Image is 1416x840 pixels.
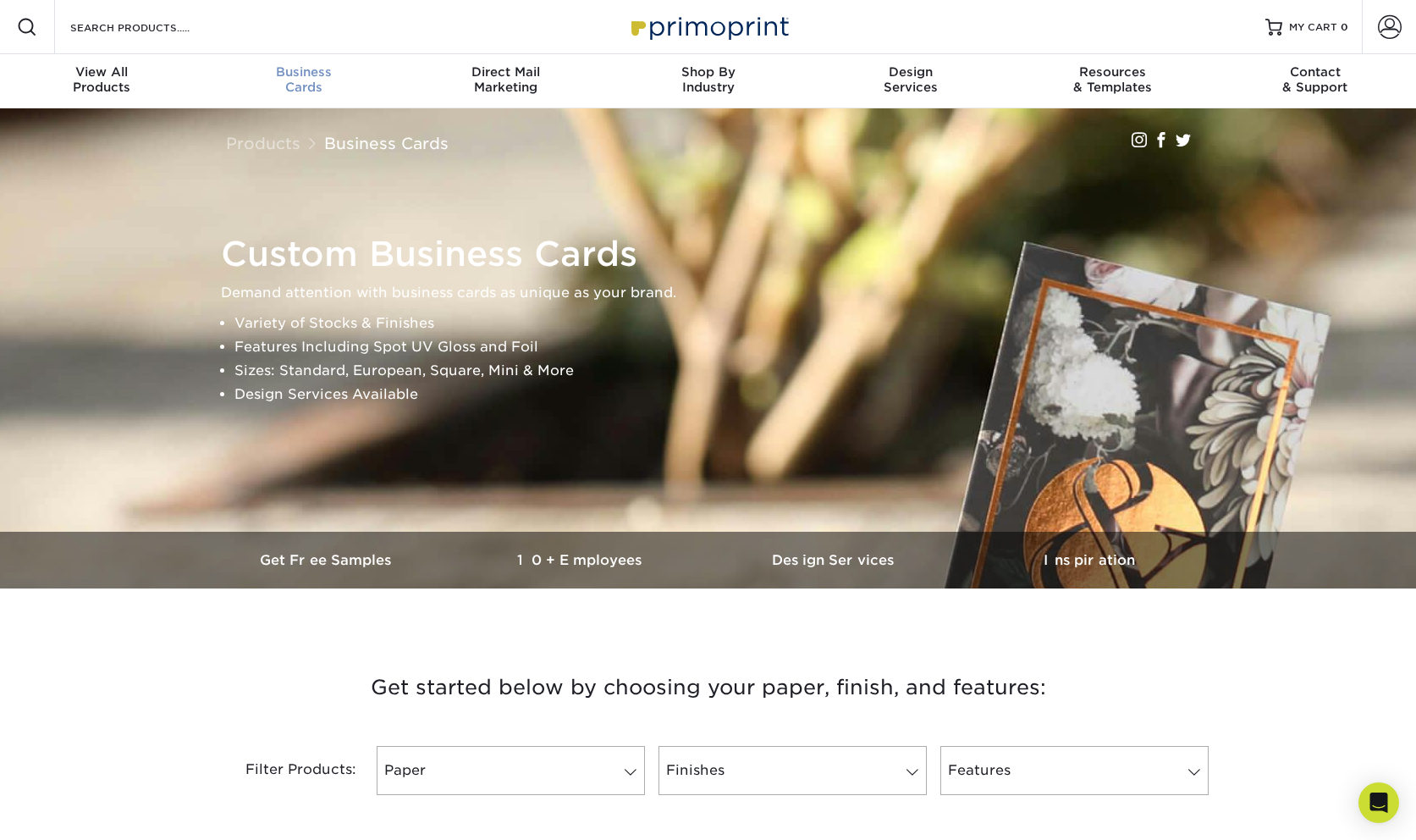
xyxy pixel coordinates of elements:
a: Products [226,134,300,152]
a: Shop ByIndustry [607,54,809,108]
a: DesignServices [809,54,1011,108]
div: Filter Products: [201,746,370,795]
h1: Custom Business Cards [221,234,1211,274]
iframe: Google Customer Reviews [4,788,144,834]
h3: Get Free Samples [201,552,455,568]
div: Marketing [405,64,607,95]
li: Variety of Stocks & Finishes [234,312,1211,335]
div: Services [809,64,1011,95]
a: Finishes [658,746,927,795]
span: Business [202,64,405,80]
h3: Get started below by choosing your paper, finish, and features: [213,649,1204,726]
span: Resources [1011,64,1214,80]
span: MY CART [1289,20,1337,35]
h3: Inspiration [962,552,1216,568]
div: & Templates [1011,64,1214,95]
input: SEARCH PRODUCTS..... [69,17,234,37]
h3: Design Services [708,552,962,568]
a: Inspiration [962,532,1216,589]
li: Design Services Available [234,383,1211,406]
a: 10+ Employees [455,532,708,589]
a: Paper [377,746,645,795]
div: Cards [202,64,405,95]
span: Design [809,64,1011,80]
a: Resources& Templates [1011,54,1214,108]
div: Open Intercom Messenger [1358,782,1399,823]
div: & Support [1214,64,1416,95]
a: BusinessCards [202,54,405,108]
a: Contact& Support [1214,54,1416,108]
li: Sizes: Standard, European, Square, Mini & More [234,359,1211,383]
a: Direct MailMarketing [405,54,607,108]
div: Industry [607,64,809,95]
span: Direct Mail [405,64,607,80]
span: 0 [1341,21,1348,33]
h3: 10+ Employees [455,552,708,568]
span: Contact [1214,64,1416,80]
a: Features [940,746,1209,795]
p: Demand attention with business cards as unique as your brand. [221,281,1211,305]
span: Shop By [607,64,809,80]
a: Business Cards [324,134,449,152]
img: Primoprint [624,8,793,45]
a: Design Services [708,532,962,589]
li: Features Including Spot UV Gloss and Foil [234,335,1211,359]
a: Get Free Samples [201,532,455,589]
